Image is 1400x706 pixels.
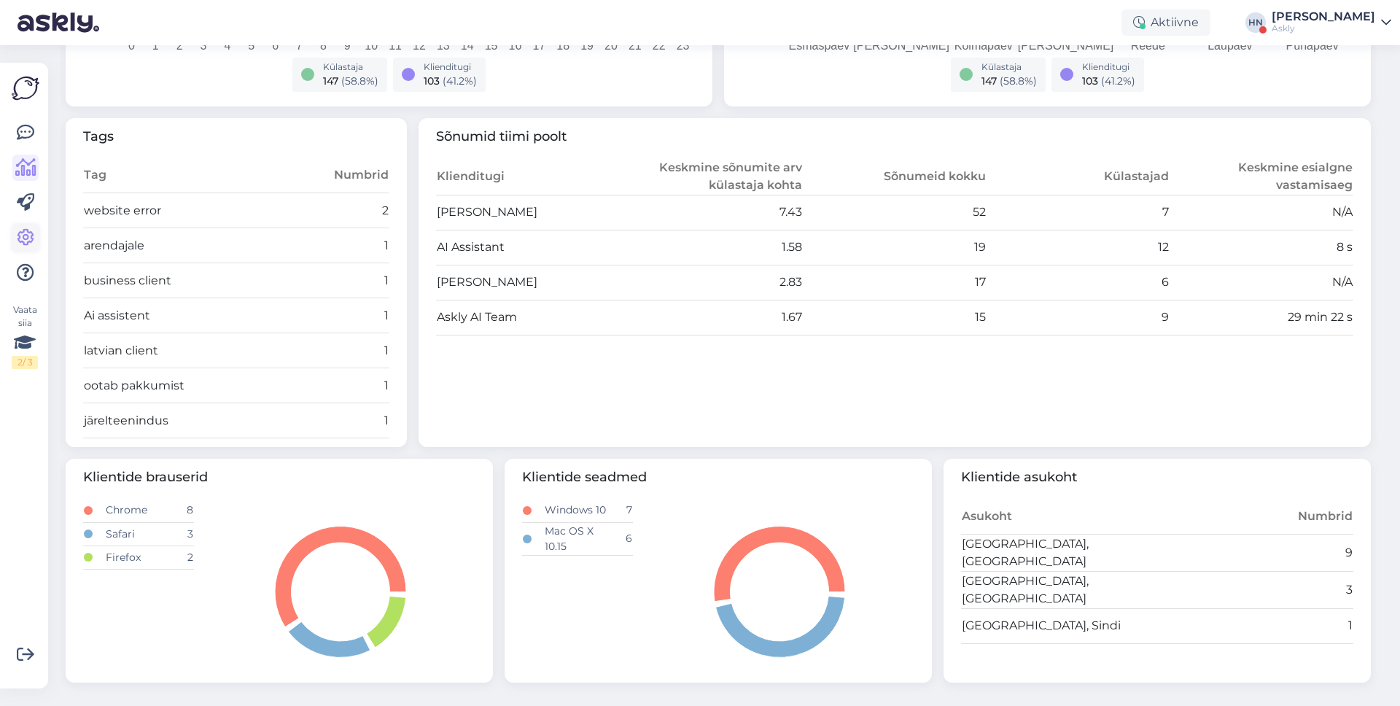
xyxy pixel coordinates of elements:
[313,298,389,333] td: 1
[961,534,1157,571] td: [GEOGRAPHIC_DATA], [GEOGRAPHIC_DATA]
[629,39,642,52] tspan: 21
[1286,39,1339,52] tspan: Pühapäev
[961,608,1157,643] td: [GEOGRAPHIC_DATA], Sindi
[1157,608,1353,643] td: 1
[83,228,313,263] td: arendajale
[611,499,633,522] td: 7
[789,39,850,52] tspan: Esmaspäev
[389,39,402,52] tspan: 11
[485,39,498,52] tspan: 15
[313,193,389,228] td: 2
[313,368,389,403] td: 1
[1000,74,1037,88] span: ( 58.8 %)
[105,546,171,569] td: Firefox
[961,571,1157,608] td: [GEOGRAPHIC_DATA], [GEOGRAPHIC_DATA]
[1131,39,1165,52] tspan: Reede
[436,195,620,230] td: [PERSON_NAME]
[987,158,1170,195] th: Külastajad
[1170,265,1353,300] td: N/A
[1272,23,1375,34] div: Askly
[83,403,313,438] td: järelteenindus
[424,74,440,88] span: 103
[323,61,378,74] div: Külastaja
[1170,300,1353,335] td: 29 min 22 s
[83,368,313,403] td: ootab pakkumist
[320,39,327,52] tspan: 8
[1170,158,1353,195] th: Keskmine esialgne vastamisaeg
[544,499,610,522] td: Windows 10
[619,230,803,265] td: 1.58
[987,265,1170,300] td: 6
[12,303,38,369] div: Vaata siia
[1207,39,1252,52] tspan: Laupäev
[344,39,351,52] tspan: 9
[981,61,1037,74] div: Külastaja
[172,499,194,522] td: 8
[1121,9,1210,36] div: Aktiivne
[313,158,389,193] th: Numbrid
[522,468,914,487] span: Klientide seadmed
[803,300,987,335] td: 15
[12,356,38,369] div: 2 / 3
[1272,11,1375,23] div: [PERSON_NAME]
[619,158,803,195] th: Keskmine sõnumite arv külastaja kohta
[803,265,987,300] td: 17
[1245,12,1266,33] div: HN
[1018,39,1114,53] tspan: [PERSON_NAME]
[1157,571,1353,608] td: 3
[987,300,1170,335] td: 9
[83,127,389,147] span: Tags
[556,39,569,52] tspan: 18
[436,127,1354,147] span: Sõnumid tiimi poolt
[323,74,338,88] span: 147
[803,158,987,195] th: Sõnumeid kokku
[1157,499,1353,534] th: Numbrid
[436,265,620,300] td: [PERSON_NAME]
[461,39,474,52] tspan: 14
[544,522,610,555] td: Mac OS X 10.15
[128,39,135,52] tspan: 0
[436,300,620,335] td: Askly AI Team
[803,230,987,265] td: 19
[619,195,803,230] td: 7.43
[224,39,230,52] tspan: 4
[619,300,803,335] td: 1.67
[1101,74,1135,88] span: ( 41.2 %)
[987,230,1170,265] td: 12
[12,74,39,102] img: Askly Logo
[1157,534,1353,571] td: 9
[201,39,207,52] tspan: 3
[296,39,303,52] tspan: 7
[954,39,1013,52] tspan: Kolmapäev
[313,228,389,263] td: 1
[172,522,194,546] td: 3
[981,74,997,88] span: 147
[365,39,378,52] tspan: 10
[437,39,450,52] tspan: 13
[313,263,389,298] td: 1
[1170,230,1353,265] td: 8 s
[1272,11,1391,34] a: [PERSON_NAME]Askly
[83,158,313,193] th: Tag
[436,158,620,195] th: Klienditugi
[83,468,475,487] span: Klientide brauserid
[83,263,313,298] td: business client
[1170,195,1353,230] td: N/A
[443,74,477,88] span: ( 41.2 %)
[987,195,1170,230] td: 7
[619,265,803,300] td: 2.83
[313,403,389,438] td: 1
[424,61,477,74] div: Klienditugi
[176,39,183,52] tspan: 2
[803,195,987,230] td: 52
[152,39,159,52] tspan: 1
[436,230,620,265] td: AI Assistant
[83,193,313,228] td: website error
[83,298,313,333] td: Ai assistent
[1082,74,1098,88] span: 103
[580,39,594,52] tspan: 19
[272,39,279,52] tspan: 6
[853,39,949,53] tspan: [PERSON_NAME]
[961,468,1353,487] span: Klientide asukoht
[341,74,378,88] span: ( 58.8 %)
